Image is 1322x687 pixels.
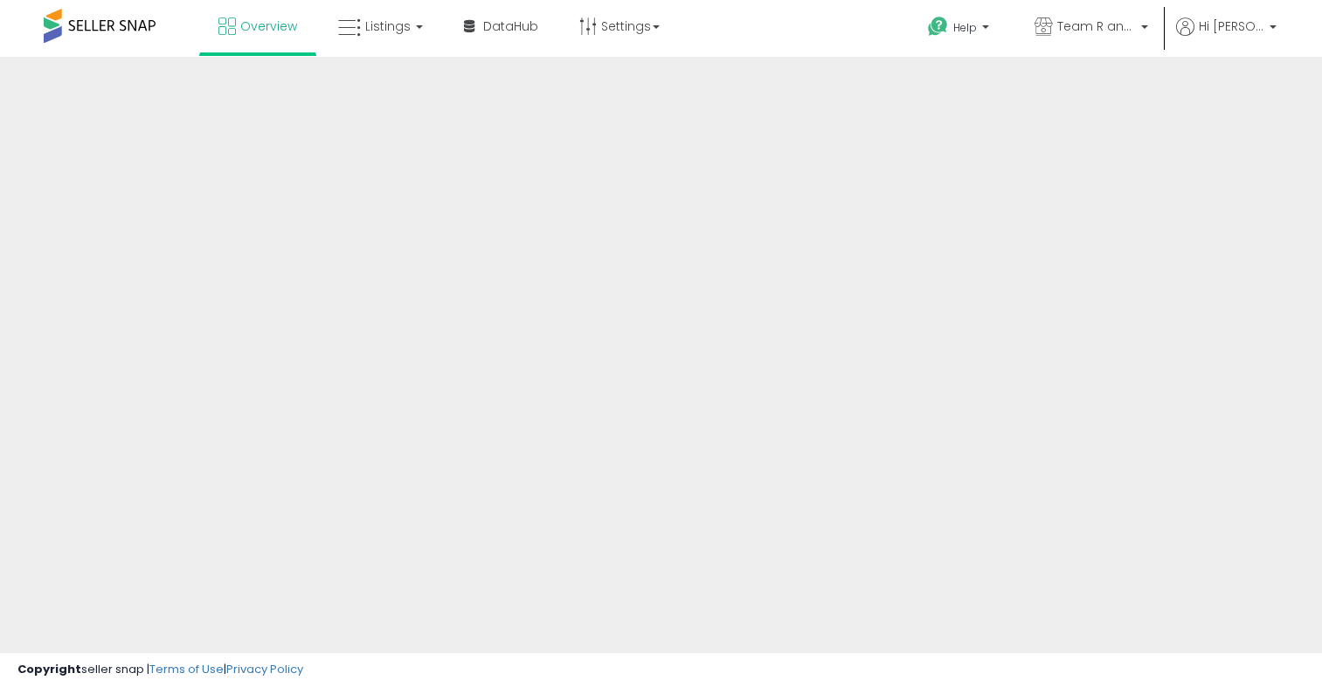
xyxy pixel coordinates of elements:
a: Terms of Use [149,661,224,677]
a: Hi [PERSON_NAME] [1176,17,1277,57]
span: Listings [365,17,411,35]
a: Privacy Policy [226,661,303,677]
span: DataHub [483,17,538,35]
span: Hi [PERSON_NAME] [1199,17,1264,35]
span: Help [953,20,977,35]
span: Overview [240,17,297,35]
a: Help [914,3,1007,57]
div: seller snap | | [17,662,303,678]
i: Get Help [927,16,949,38]
strong: Copyright [17,661,81,677]
span: Team R and R [1057,17,1136,35]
